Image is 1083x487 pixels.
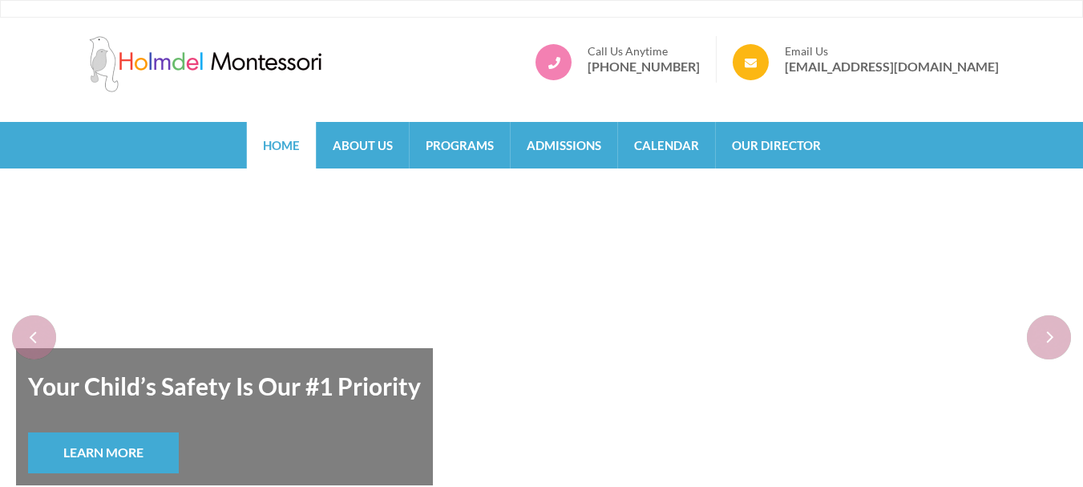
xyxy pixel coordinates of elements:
[588,44,700,59] span: Call Us Anytime
[785,59,999,75] a: [EMAIL_ADDRESS][DOMAIN_NAME]
[410,122,510,168] a: Programs
[28,360,421,412] strong: Your Child’s Safety Is Our #1 Priority
[317,122,409,168] a: About Us
[12,315,56,359] div: prev
[785,44,999,59] span: Email Us
[716,122,837,168] a: Our Director
[1027,315,1071,359] div: next
[618,122,715,168] a: Calendar
[85,36,325,92] img: Holmdel Montessori School
[247,122,316,168] a: Home
[588,59,700,75] a: [PHONE_NUMBER]
[28,432,179,473] a: Learn More
[511,122,617,168] a: Admissions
